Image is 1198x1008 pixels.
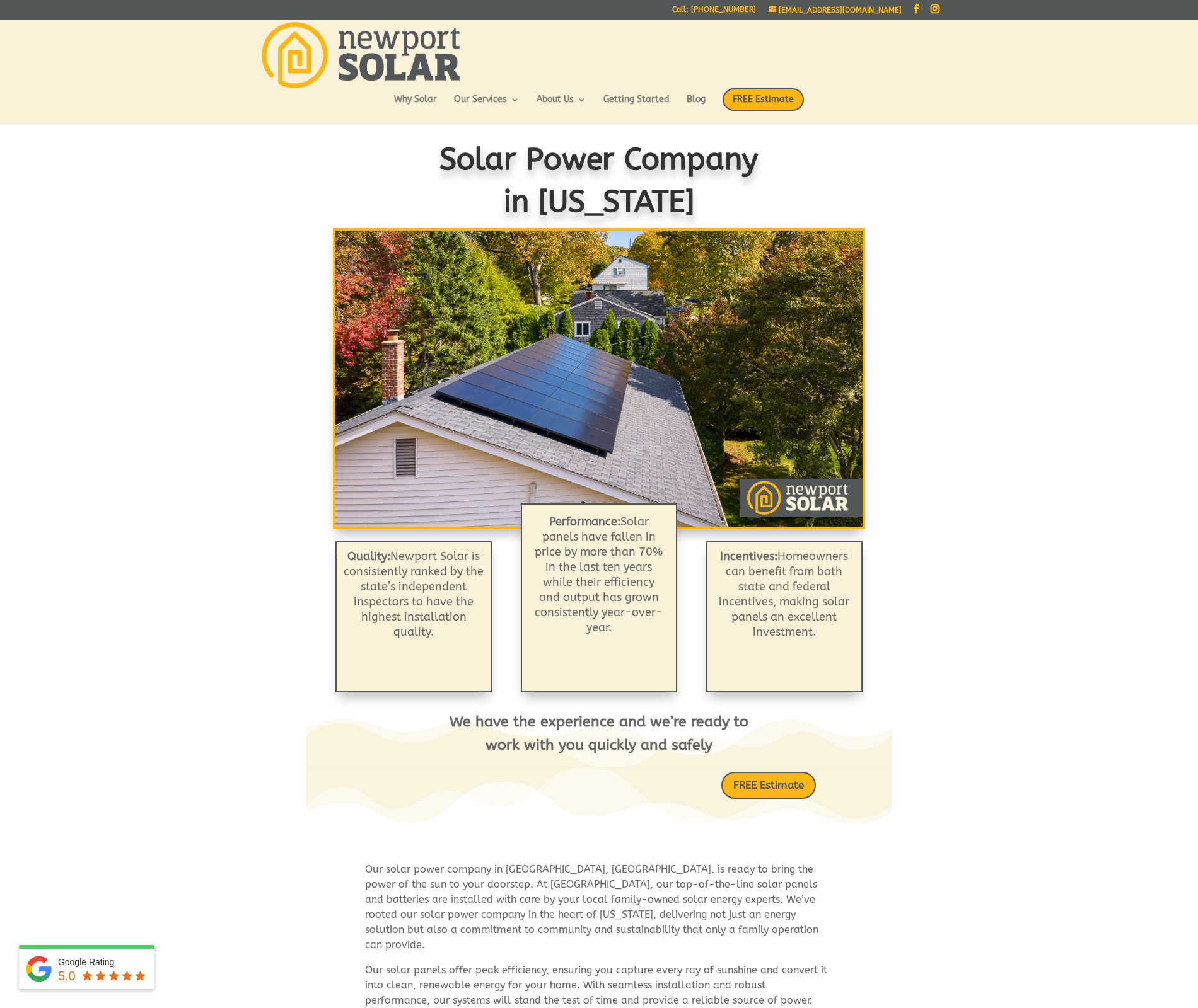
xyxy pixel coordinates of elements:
[394,95,437,117] a: Why Solar
[613,501,617,506] a: 4
[602,501,607,506] a: 3
[714,549,855,639] p: Homeowners can benefit from both state and federal incentives, making solar panels an excellent i...
[450,713,748,753] span: We have the experience and we’re ready to work with you quickly and safely
[532,514,666,635] p: Solar panels have fallen in price by more than 70% in the last ten years while their efficiency a...
[581,501,585,506] a: 1
[549,515,620,529] b: Performance:
[347,549,390,563] strong: Quality:
[439,142,759,219] span: Solar Power Company in [US_STATE]
[723,88,804,123] a: FREE Estimate
[687,95,706,117] a: Blog
[58,969,76,983] span: 5.0
[58,956,148,968] div: Google Rating
[454,95,520,117] a: Our Services
[672,6,756,19] a: Call: [PHONE_NUMBER]
[721,772,816,799] a: FREE Estimate
[262,22,460,88] img: Newport Solar | Solar Energy Optimized.
[344,549,484,639] span: Newport Solar is consistently ranked by the state’s independent inspectors to have the highest in...
[723,88,804,111] span: FREE Estimate
[603,95,670,117] a: Getting Started
[335,231,863,527] img: Solar Modules: Roof Mounted
[591,501,596,506] a: 2
[720,549,777,563] strong: Incentives:
[537,95,586,117] a: About Us
[769,6,902,14] a: [EMAIL_ADDRESS][DOMAIN_NAME]
[365,862,833,963] p: Our solar power company in [GEOGRAPHIC_DATA], [GEOGRAPHIC_DATA], is ready to bring the power of t...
